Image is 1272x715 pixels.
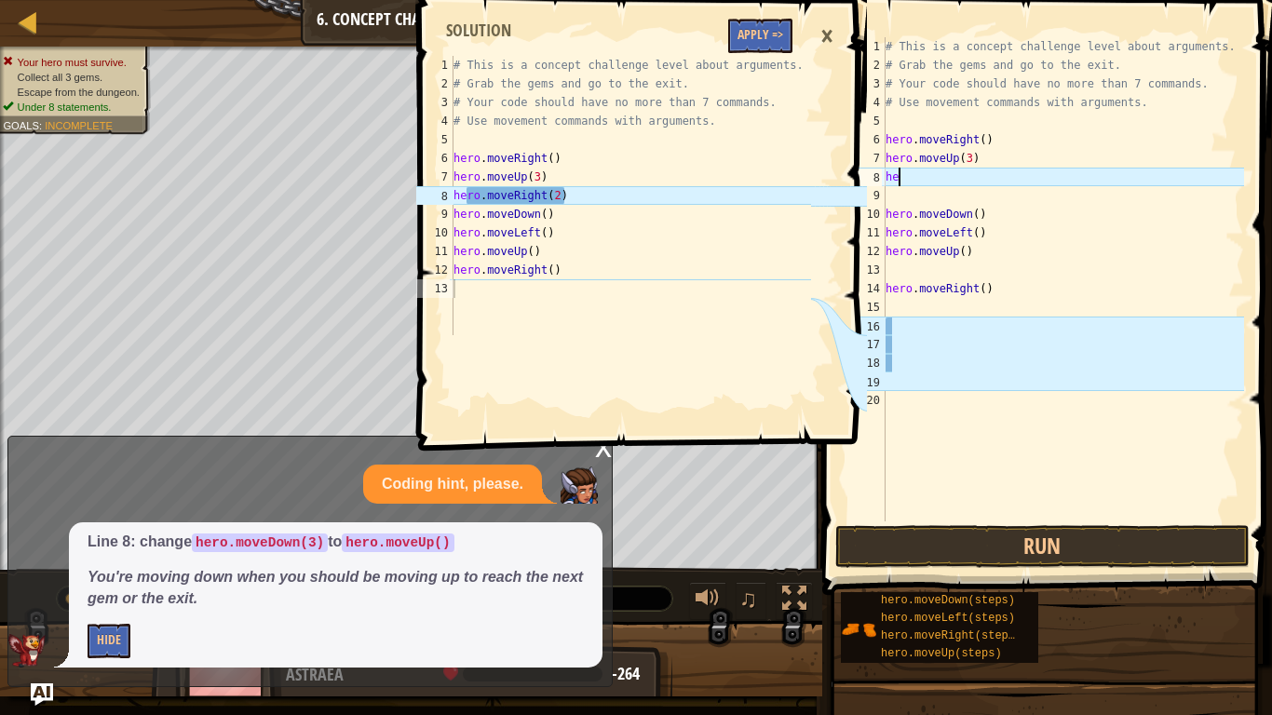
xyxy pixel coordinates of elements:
[848,168,886,186] div: 8
[848,354,886,372] div: 18
[416,279,453,298] div: 13
[848,37,886,56] div: 1
[88,532,584,553] p: Line 8: change to
[848,130,886,149] div: 6
[881,594,1015,607] span: hero.moveDown(steps)
[45,119,113,131] span: Incomplete
[382,474,523,495] p: Coding hint, please.
[39,119,45,131] span: :
[848,242,886,261] div: 12
[848,317,886,335] div: 16
[416,74,453,93] div: 2
[416,149,453,168] div: 6
[835,525,1250,568] button: Run
[881,612,1015,625] span: hero.moveLeft(steps)
[848,335,886,354] div: 17
[18,86,140,98] span: Escape from the dungeon.
[881,647,1002,660] span: hero.moveUp(steps)
[416,93,453,112] div: 3
[811,15,843,58] div: ×
[848,391,886,410] div: 20
[88,624,130,658] button: Hide
[416,56,453,74] div: 1
[31,683,53,706] button: Ask AI
[416,242,453,261] div: 11
[8,634,46,668] img: AI
[18,56,127,68] span: Your hero must survive.
[848,279,886,298] div: 14
[3,70,140,85] li: Collect all 3 gems.
[848,74,886,93] div: 3
[18,71,103,83] span: Collect all 3 gems.
[416,130,453,149] div: 5
[416,112,453,130] div: 4
[881,629,1022,642] span: hero.moveRight(steps)
[3,100,140,115] li: Under 8 statements.
[416,186,453,205] div: 8
[848,149,886,168] div: 7
[728,19,792,53] button: Apply =>
[3,119,39,131] span: Goals
[848,93,886,112] div: 4
[848,205,886,223] div: 10
[437,19,521,43] div: Solution
[848,112,886,130] div: 5
[848,56,886,74] div: 2
[848,223,886,242] div: 11
[416,205,453,223] div: 9
[3,55,140,70] li: Your hero must survive.
[416,261,453,279] div: 12
[848,261,886,279] div: 13
[342,533,453,552] code: hero.moveUp()
[848,372,886,391] div: 19
[3,85,140,100] li: Escape from the dungeon.
[848,298,886,317] div: 15
[18,101,112,113] span: Under 8 statements.
[192,533,328,552] code: hero.moveDown(3)
[88,569,583,606] em: You're moving down when you should be moving up to reach the next gem or the exit.
[416,168,453,186] div: 7
[848,186,886,205] div: 9
[416,223,453,242] div: 10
